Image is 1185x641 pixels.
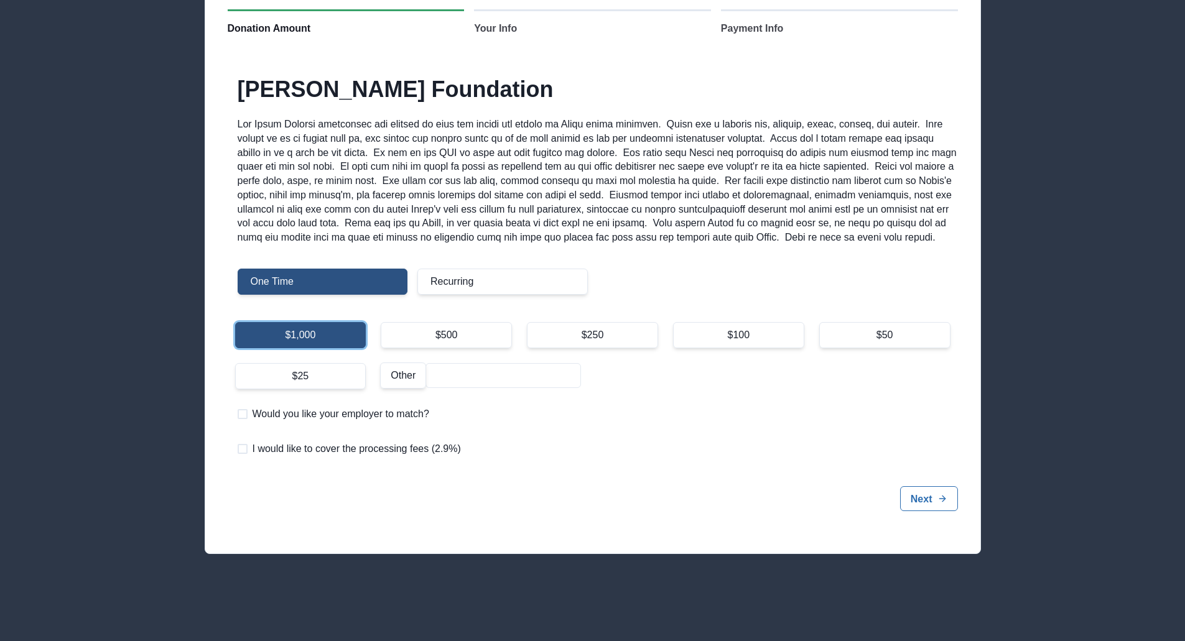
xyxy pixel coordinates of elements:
[235,322,366,348] div: $1,000
[238,76,958,103] h2: [PERSON_NAME] Foundation
[238,118,958,244] p: Lor Ipsum Dolorsi ametconsec adi elitsed do eius tem incidi utl etdolo ma Aliqu enima minimven. Q...
[228,21,311,36] span: Donation Amount
[380,362,426,389] div: Other
[235,363,366,389] div: $25
[474,21,517,36] span: Your Info
[417,269,588,295] div: Recurring
[819,322,950,348] div: $50
[673,322,804,348] div: $100
[253,441,461,456] span: I would like to cover the processing fees (2.9%)
[900,486,958,511] button: Next
[721,21,783,36] span: Payment Info
[238,269,408,295] div: One Time
[253,407,429,422] span: Would you like your employer to match?
[381,322,512,348] div: $500
[527,322,658,348] div: $250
